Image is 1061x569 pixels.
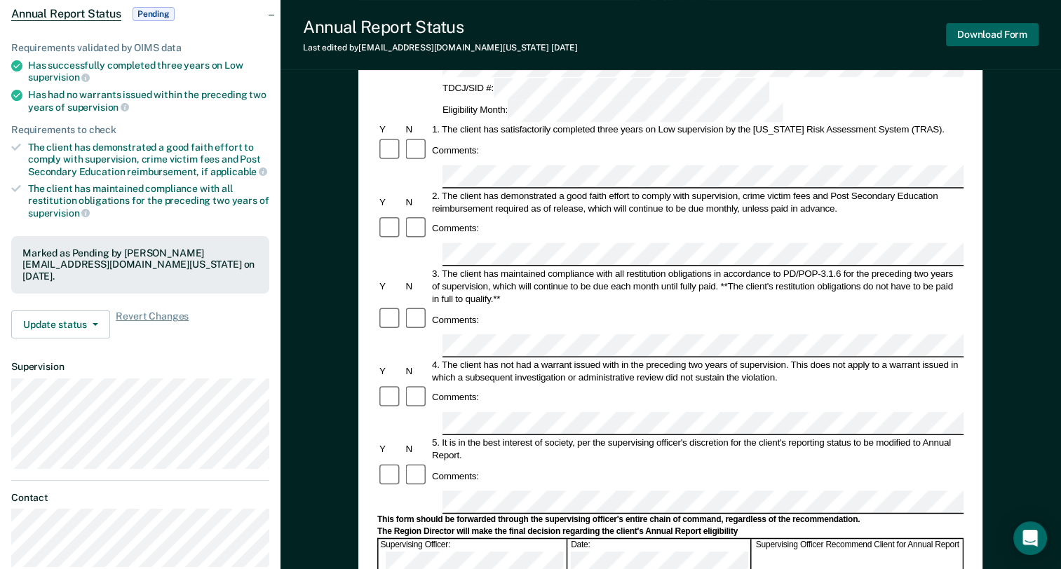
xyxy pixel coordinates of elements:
span: supervision [67,102,129,113]
div: The client has demonstrated a good faith effort to comply with supervision, crime victim fees and... [28,142,269,177]
dt: Supervision [11,361,269,373]
span: Revert Changes [116,310,189,338]
div: Comments: [430,313,481,326]
div: Last edited by [EMAIL_ADDRESS][DOMAIN_NAME][US_STATE] [303,43,578,53]
span: Pending [133,7,175,21]
div: N [404,443,430,455]
div: The Region Director will make the final decision regarding the client's Annual Report eligibility [377,526,964,537]
div: Y [377,196,403,208]
div: Y [377,280,403,292]
div: Requirements validated by OIMS data [11,42,269,54]
div: The client has maintained compliance with all restitution obligations for the preceding two years of [28,183,269,219]
button: Update status [11,310,110,338]
div: Marked as Pending by [PERSON_NAME][EMAIL_ADDRESS][DOMAIN_NAME][US_STATE] on [DATE]. [22,247,258,282]
div: Comments: [430,469,481,482]
div: N [404,364,430,377]
span: supervision [28,71,90,83]
div: N [404,123,430,136]
div: N [404,280,430,292]
div: Eligibility Month: [440,100,785,122]
div: Comments: [430,391,481,404]
span: [DATE] [551,43,578,53]
dt: Contact [11,492,269,504]
span: applicable [210,166,267,177]
div: Y [377,123,403,136]
div: Annual Report Status [303,17,578,37]
div: 2. The client has demonstrated a good faith effort to comply with supervision, crime victim fees ... [430,189,964,214]
div: 1. The client has satisfactorily completed three years on Low supervision by the [US_STATE] Risk ... [430,123,964,136]
span: Annual Report Status [11,7,121,21]
div: Has had no warrants issued within the preceding two years of [28,89,269,113]
div: This form should be forwarded through the supervising officer's entire chain of command, regardle... [377,514,964,526]
div: Y [377,443,403,455]
div: Has successfully completed three years on Low [28,60,269,83]
div: N [404,196,430,208]
div: Comments: [430,222,481,235]
div: Y [377,364,403,377]
button: Download Form [946,23,1039,46]
span: supervision [28,207,90,219]
div: 3. The client has maintained compliance with all restitution obligations in accordance to PD/POP-... [430,267,964,305]
div: 4. The client has not had a warrant issued with in the preceding two years of supervision. This d... [430,358,964,383]
div: Requirements to check [11,124,269,136]
div: 5. It is in the best interest of society, per the supervising officer's discretion for the client... [430,437,964,462]
div: Open Intercom Messenger [1013,521,1047,555]
div: Comments: [430,144,481,157]
div: TDCJ/SID #: [440,78,771,100]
